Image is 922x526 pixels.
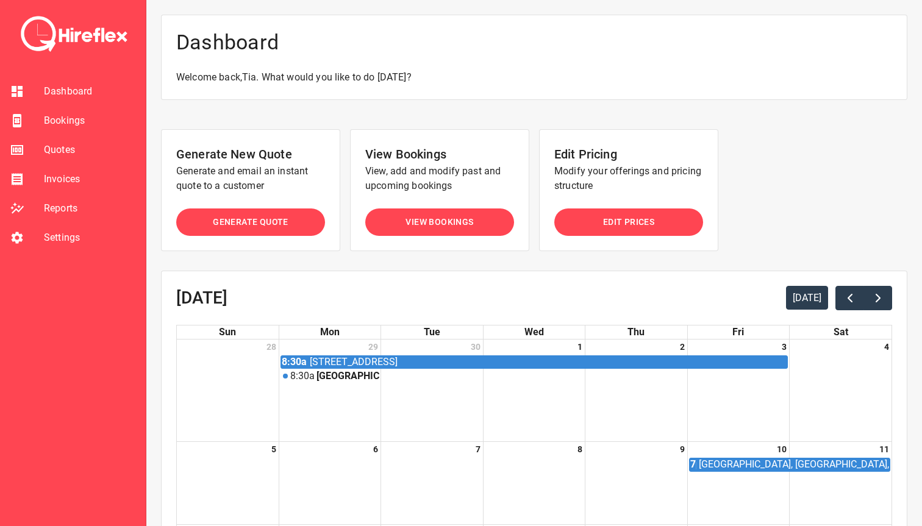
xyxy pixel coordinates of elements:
[468,339,483,354] a: September 30, 2025
[177,442,279,524] td: October 5, 2025
[318,325,342,339] a: Monday
[779,339,789,354] a: October 3, 2025
[316,371,379,382] div: [GEOGRAPHIC_DATA], [GEOGRAPHIC_DATA], [GEOGRAPHIC_DATA]
[575,442,585,457] a: October 8, 2025
[177,339,279,442] td: September 28, 2025
[625,325,647,339] a: Thursday
[44,201,136,216] span: Reports
[831,325,851,339] a: Saturday
[264,339,279,354] a: September 28, 2025
[44,84,136,99] span: Dashboard
[44,230,136,245] span: Settings
[774,442,789,457] a: October 10, 2025
[677,339,687,354] a: October 2, 2025
[366,339,381,354] a: September 29, 2025
[575,339,585,354] a: October 1, 2025
[687,442,789,524] td: October 10, 2025
[522,325,546,339] a: Wednesday
[365,144,514,164] h6: View Bookings
[216,325,238,339] a: Sunday
[269,442,279,457] a: October 5, 2025
[309,356,398,368] div: [STREET_ADDRESS]
[698,458,890,471] div: [GEOGRAPHIC_DATA], [GEOGRAPHIC_DATA], [GEOGRAPHIC_DATA], [GEOGRAPHIC_DATA]
[213,215,288,230] span: Generate Quote
[483,339,585,442] td: October 1, 2025
[690,458,696,471] div: 7p
[279,339,381,442] td: September 29, 2025
[176,30,892,55] h4: Dashboard
[176,288,227,308] h2: [DATE]
[371,442,381,457] a: October 6, 2025
[381,442,483,524] td: October 7, 2025
[585,442,687,524] td: October 9, 2025
[786,286,829,310] button: [DATE]
[421,325,443,339] a: Tuesday
[882,339,892,354] a: October 4, 2025
[290,371,315,382] div: 8:30a
[281,356,307,368] div: 8:30a
[176,70,892,85] p: Welcome back, Tia . What would you like to do [DATE]?
[687,339,789,442] td: October 3, 2025
[44,172,136,187] span: Invoices
[603,215,654,230] span: Edit Prices
[554,164,703,193] p: Modify your offerings and pricing structure
[835,286,864,310] button: Previous month
[176,144,325,164] h6: Generate New Quote
[677,442,687,457] a: October 9, 2025
[730,325,746,339] a: Friday
[176,164,325,193] p: Generate and email an instant quote to a customer
[877,442,892,457] a: October 11, 2025
[44,113,136,128] span: Bookings
[863,286,892,310] button: Next month
[585,339,687,442] td: October 2, 2025
[790,442,892,524] td: October 11, 2025
[554,144,703,164] h6: Edit Pricing
[381,339,483,442] td: September 30, 2025
[790,339,892,442] td: October 4, 2025
[365,164,514,193] p: View, add and modify past and upcoming bookings
[279,442,381,524] td: October 6, 2025
[44,143,136,157] span: Quotes
[473,442,483,457] a: October 7, 2025
[406,215,473,230] span: View Bookings
[483,442,585,524] td: October 8, 2025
